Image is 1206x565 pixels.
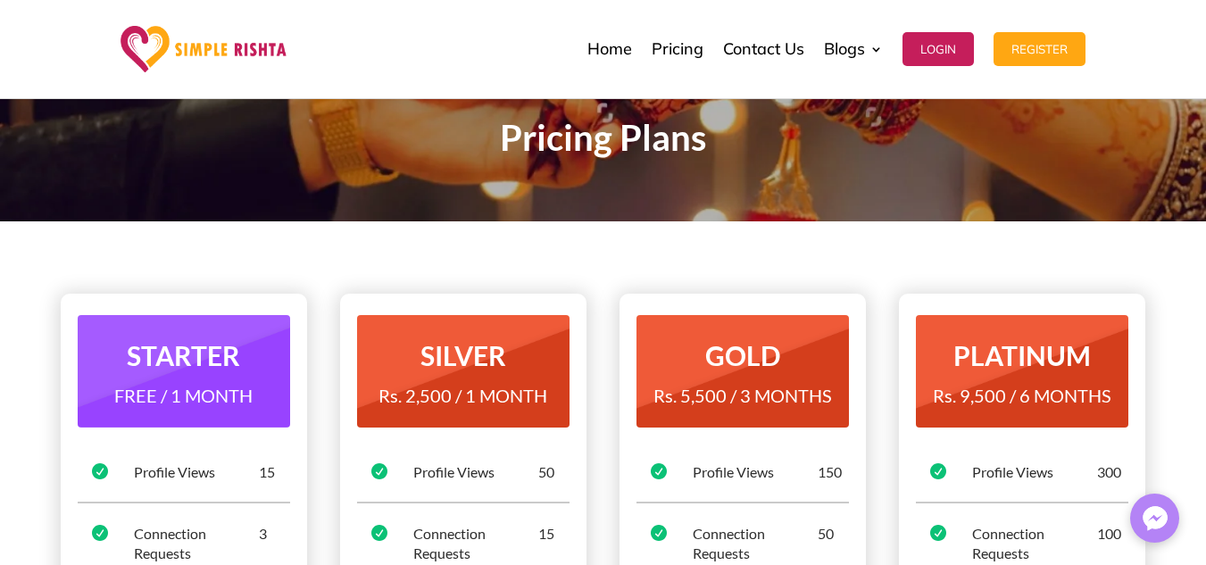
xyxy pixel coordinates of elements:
strong: SILVER [420,339,506,371]
span:  [651,525,667,541]
div: Connection Requests [413,524,538,563]
p: Pricing Plans [121,128,1085,149]
div: Connection Requests [972,524,1097,563]
div: Profile Views [413,462,538,482]
span:  [651,463,667,479]
div: Profile Views [972,462,1097,482]
a: Blogs [824,4,883,94]
span:  [930,525,946,541]
div: Profile Views [134,462,259,482]
button: Login [902,32,974,66]
span:  [371,463,387,479]
span:  [92,525,108,541]
strong: GOLD [705,339,780,371]
a: Register [994,4,1085,94]
span: Rs. 5,500 / 3 MONTHS [653,385,832,406]
strong: STARTER [127,339,240,371]
img: Messenger [1137,501,1173,536]
div: Connection Requests [134,524,259,563]
span: FREE / 1 MONTH [114,385,253,406]
span:  [930,463,946,479]
span:  [371,525,387,541]
span:  [92,463,108,479]
button: Register [994,32,1085,66]
a: Pricing [652,4,703,94]
a: Home [587,4,632,94]
span: Rs. 9,500 / 6 MONTHS [933,385,1111,406]
strong: PLATINUM [953,339,1091,371]
div: Connection Requests [693,524,818,563]
a: Login [902,4,974,94]
div: Profile Views [693,462,818,482]
a: Contact Us [723,4,804,94]
span: Rs. 2,500 / 1 MONTH [378,385,547,406]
